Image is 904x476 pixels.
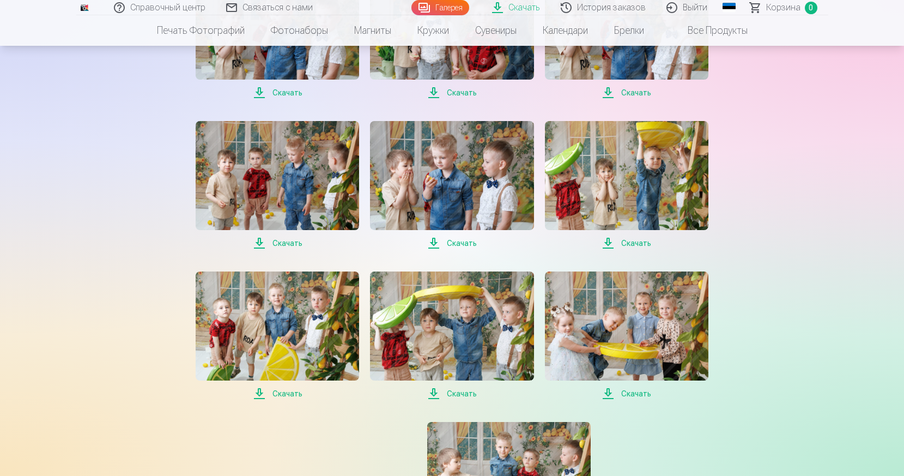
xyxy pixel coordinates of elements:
[354,25,391,36] font: Магниты
[81,4,89,11] img: /ж3
[157,25,245,36] font: Печать фотографий
[144,15,258,46] a: Печать фотографий
[370,121,533,250] a: Скачать
[196,121,359,250] a: Скачать
[621,389,651,398] font: Скачать
[614,25,644,36] font: Брелки
[341,15,404,46] a: Магниты
[258,15,341,46] a: Фотонаборы
[272,239,302,248] font: Скачать
[272,389,302,398] font: Скачать
[545,121,708,250] a: Скачать
[272,88,302,97] font: Скачать
[196,272,359,400] a: Скачать
[447,88,477,97] font: Скачать
[242,2,313,13] font: Связаться с нами
[621,88,651,97] font: Скачать
[688,25,748,36] font: Все продукты
[417,25,449,36] font: Кружки
[271,25,328,36] font: Фотонаборы
[601,15,657,46] a: Брелки
[370,272,533,400] a: Скачать
[621,239,651,248] font: Скачать
[657,15,761,46] a: Все продукты
[683,2,707,13] font: Выйти
[508,2,540,13] font: Скачать
[130,2,205,13] font: Справочный центр
[766,2,800,13] font: Корзина
[530,15,601,46] a: Календари
[577,2,646,13] font: История заказов
[404,15,462,46] a: Кружки
[462,15,530,46] a: Сувениры
[447,389,477,398] font: Скачать
[447,239,477,248] font: Скачать
[475,25,517,36] font: Сувениры
[543,25,588,36] font: Календари
[545,272,708,400] a: Скачать
[809,3,813,12] font: 0
[435,3,463,12] font: Галерея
